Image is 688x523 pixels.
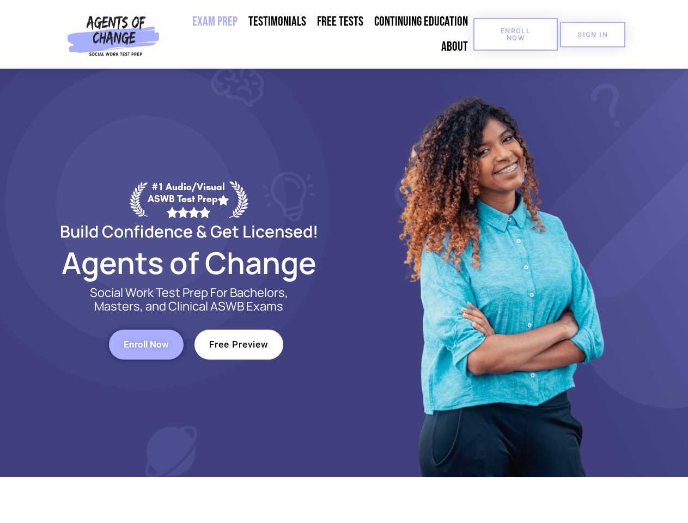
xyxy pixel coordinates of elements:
h2: Agents of Change [34,250,344,275]
nav: Menu [164,9,473,59]
p: Social Work Test Prep For Bachelors, Masters, and Clinical ASWB Exams [77,286,301,313]
a: Enroll Now [109,330,184,360]
a: Free Tests [312,9,369,34]
a: Testimonials [243,9,312,34]
a: Free Preview [194,330,283,360]
a: SIGN IN [560,22,625,47]
div: #1 Audio/Visual ASWB Test Prep [148,181,229,217]
a: Continuing Education [369,9,473,34]
span: Enroll Now [491,27,540,41]
span: SIGN IN [577,31,608,38]
span: Enroll Now [124,340,169,349]
img: Website Image 1 (1) [391,69,608,477]
a: About [436,34,473,59]
h2: Build Confidence & Get Licensed! [34,223,344,239]
span: Free Preview [209,340,269,349]
a: Exam Prep [187,9,243,34]
a: Enroll Now [473,18,558,51]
